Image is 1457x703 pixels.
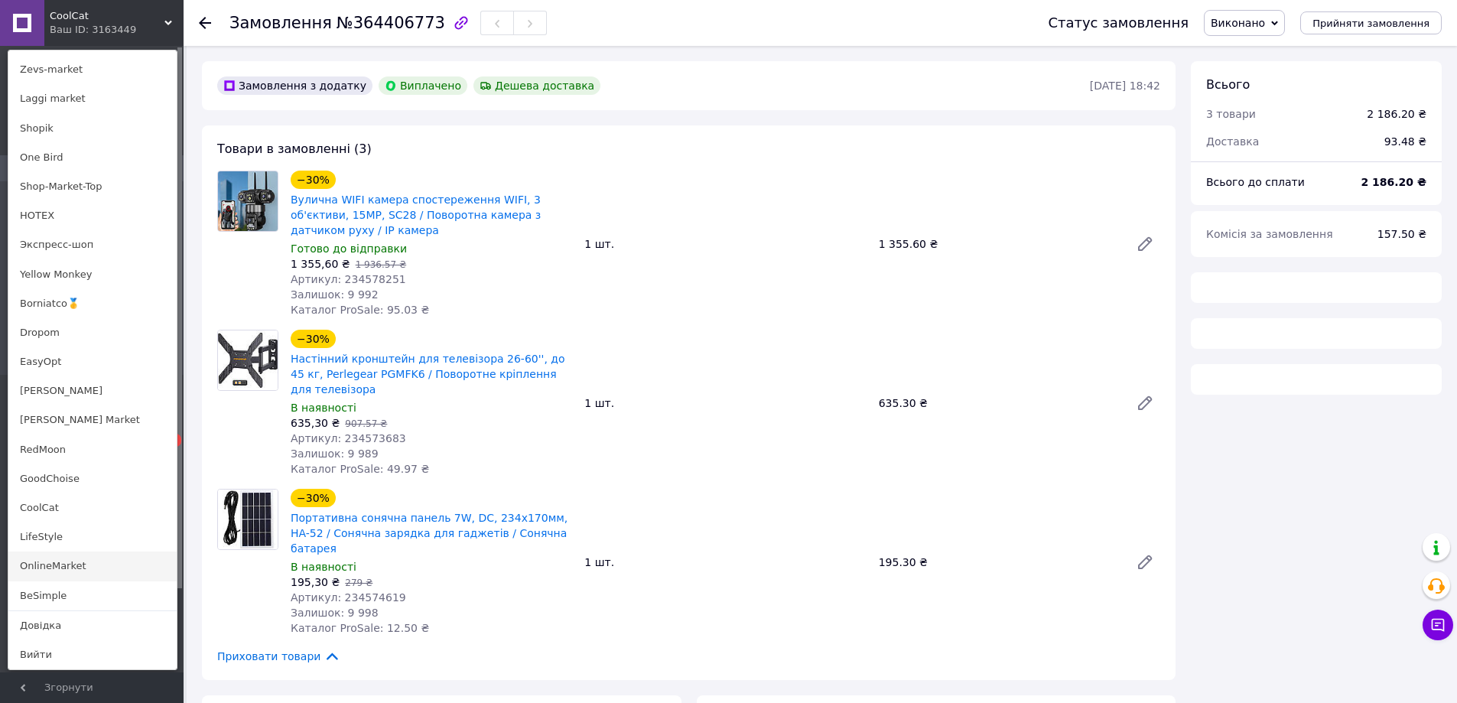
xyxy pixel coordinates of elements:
a: Довідка [8,611,177,640]
a: CoolCat [8,493,177,522]
a: Экспресс-шоп [8,230,177,259]
a: Zevs-market [8,55,177,84]
div: 195.30 ₴ [873,552,1124,573]
div: 1 шт. [578,233,872,255]
div: 2 186.20 ₴ [1367,106,1426,122]
span: 3 товари [1206,108,1256,120]
div: Статус замовлення [1048,15,1189,31]
a: Laggi market [8,84,177,113]
a: Borniatco🥇 [8,289,177,318]
a: Вийти [8,640,177,669]
div: 1 шт. [578,552,872,573]
a: Редагувати [1130,229,1160,259]
div: Виплачено [379,76,467,95]
b: 2 186.20 ₴ [1361,176,1426,188]
a: Настінний кронштейн для телевізора 26-60'', до 45 кг, Perlegear PGMFK6 / Поворотне кріплення для ... [291,353,565,395]
span: Всього [1206,77,1250,92]
div: Дешева доставка [473,76,600,95]
img: Настінний кронштейн для телевізора 26-60'', до 45 кг, Perlegear PGMFK6 / Поворотне кріплення для ... [218,330,278,390]
span: Замовлення [229,14,332,32]
a: BeSimple [8,581,177,610]
span: В наявності [291,561,356,573]
span: Всього до сплати [1206,176,1305,188]
div: Ваш ID: 3163449 [50,23,114,37]
span: Доставка [1206,135,1259,148]
a: LifeStyle [8,522,177,552]
a: OnlineMarket [8,552,177,581]
a: [PERSON_NAME] Market [8,405,177,434]
div: −30% [291,489,336,507]
span: CoolCat [50,9,164,23]
a: Вулична WIFI камера спостереження WIFI, 3 об'єктиви, 15МР, SC28 / Поворотна камера з датчиком рух... [291,194,541,236]
div: Повернутися назад [199,15,211,31]
a: EasyOpt [8,347,177,376]
div: 635.30 ₴ [873,392,1124,414]
span: Каталог ProSale: 12.50 ₴ [291,622,429,634]
span: 195,30 ₴ [291,576,340,588]
span: Комісія за замовлення [1206,228,1333,240]
div: Замовлення з додатку [217,76,372,95]
a: Dropom [8,318,177,347]
time: [DATE] 18:42 [1090,80,1160,92]
span: Товари в замовленні (3) [217,142,372,156]
span: 157.50 ₴ [1377,228,1426,240]
a: [PERSON_NAME] [8,376,177,405]
div: −30% [291,171,336,189]
a: HOTEX [8,201,177,230]
div: −30% [291,330,336,348]
button: Прийняти замовлення [1300,11,1442,34]
span: Артикул: 234573683 [291,432,406,444]
a: GoodChoise [8,464,177,493]
div: 93.48 ₴ [1375,125,1436,158]
span: Артикул: 234578251 [291,273,406,285]
span: В наявності [291,402,356,414]
span: 907.57 ₴ [345,418,387,429]
span: Виконано [1211,17,1265,29]
button: Чат з покупцем [1423,610,1453,640]
span: Каталог ProSale: 95.03 ₴ [291,304,429,316]
span: №364406773 [337,14,445,32]
a: Yellow Monkey [8,260,177,289]
img: Вулична WIFI камера спостереження WIFI, 3 об'єктиви, 15МР, SC28 / Поворотна камера з датчиком рух... [218,171,278,231]
a: Shopik [8,114,177,143]
a: Портативна сонячна панель 7W, DC, 234х170мм, HA-52 / Сонячна зарядка для гаджетів / Сонячна батарея [291,512,568,555]
span: 1 355,60 ₴ [291,258,350,270]
div: 1 355.60 ₴ [873,233,1124,255]
a: Редагувати [1130,388,1160,418]
span: Залишок: 9 998 [291,607,379,619]
a: One Bird [8,143,177,172]
a: Shop-Market-Top [8,172,177,201]
a: RedMoon [8,435,177,464]
div: 1 шт. [578,392,872,414]
span: Готово до відправки [291,242,407,255]
span: Артикул: 234574619 [291,591,406,604]
span: 635,30 ₴ [291,417,340,429]
img: Портативна сонячна панель 7W, DC, 234х170мм, HA-52 / Сонячна зарядка для гаджетів / Сонячна батарея [218,490,278,549]
a: Редагувати [1130,547,1160,578]
span: 1 936.57 ₴ [356,259,407,270]
span: Прийняти замовлення [1312,18,1429,29]
span: Залишок: 9 992 [291,288,379,301]
span: Залишок: 9 989 [291,448,379,460]
span: 279 ₴ [345,578,372,588]
span: Приховати товари [217,648,340,665]
span: Каталог ProSale: 49.97 ₴ [291,463,429,475]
